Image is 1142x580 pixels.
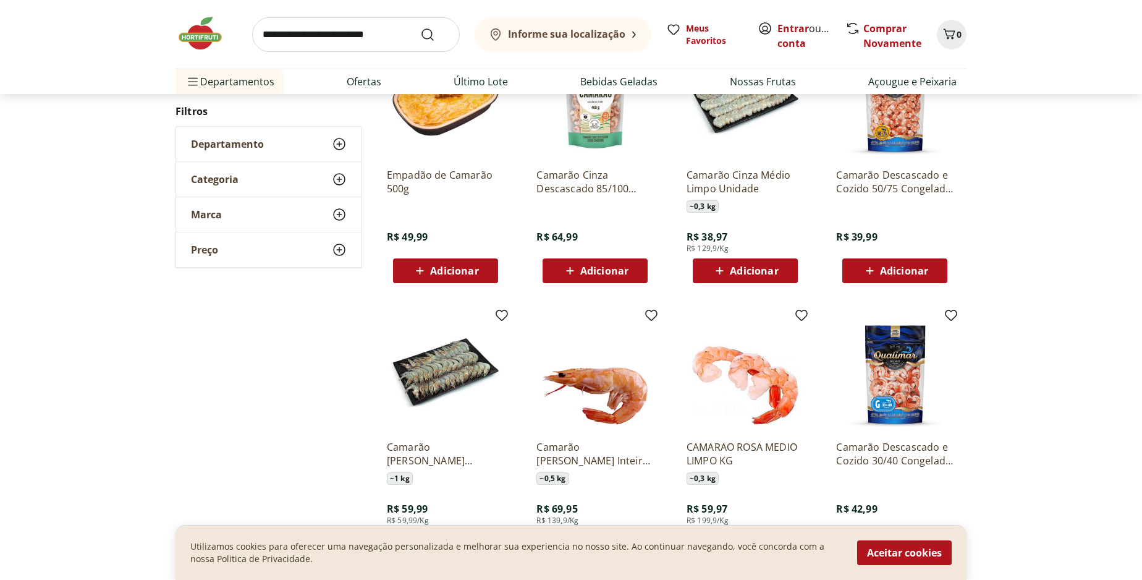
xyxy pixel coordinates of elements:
img: CAMARAO ROSA MEDIO LIMPO KG [687,313,804,430]
span: ~ 0,3 kg [687,472,719,485]
button: Carrinho [937,20,966,49]
span: R$ 199,9/Kg [687,516,729,526]
a: Comprar Novamente [863,22,921,50]
button: Categoria [176,162,362,197]
img: Camarão Cinza Descascado 85/100 Congelado Natural Da Terra 400g [536,41,654,158]
span: Marca [191,208,222,221]
span: R$ 69,95 [536,502,577,516]
a: Camarão [PERSON_NAME] Inteiro Unidade [536,440,654,467]
span: ~ 0,5 kg [536,472,569,485]
button: Menu [185,67,200,96]
a: Camarão Descascado e Cozido 30/40 Congelado Qualimar 350g [836,440,954,467]
span: R$ 64,99 [536,230,577,244]
input: search [252,17,460,52]
span: Departamento [191,138,264,150]
span: Adicionar [880,266,928,276]
button: Adicionar [693,258,798,283]
span: Categoria [191,173,239,186]
button: Adicionar [543,258,648,283]
a: Camarão Cinza Médio Limpo Unidade [687,168,804,195]
a: Camarão Descascado e Cozido 50/75 Congelado Qualimar 350g [836,168,954,195]
span: R$ 59,99/Kg [387,516,429,526]
button: Marca [176,197,362,232]
a: CAMARAO ROSA MEDIO LIMPO KG [687,440,804,467]
span: R$ 38,97 [687,230,727,244]
img: Camarão Rosa Médio Inteiro Unidade [536,313,654,430]
a: Bebidas Geladas [580,74,658,89]
a: Ofertas [347,74,381,89]
img: Camarão Descascado e Cozido 50/75 Congelado Qualimar 350g [836,41,954,158]
img: Hortifruti [176,15,237,52]
button: Preço [176,232,362,267]
button: Adicionar [842,258,947,283]
span: ou [777,21,832,51]
span: ~ 1 kg [387,472,413,485]
img: Camarão Cinza Médio Limpo Unidade [687,41,804,158]
a: Meus Favoritos [666,22,743,47]
span: Adicionar [580,266,628,276]
span: ~ 0,3 kg [687,200,719,213]
a: Camarão Cinza Descascado 85/100 Congelado Natural Da Terra 400g [536,168,654,195]
span: R$ 49,99 [387,230,428,244]
span: Departamentos [185,67,274,96]
b: Informe sua localização [508,27,625,41]
a: Último Lote [454,74,508,89]
span: 0 [957,28,962,40]
span: R$ 139,9/Kg [536,516,578,526]
span: R$ 42,99 [836,502,877,516]
span: Preço [191,244,218,256]
p: Utilizamos cookies para oferecer uma navegação personalizada e melhorar sua experiencia no nosso ... [190,540,842,565]
a: Empadão de Camarão 500g [387,168,504,195]
span: R$ 129,9/Kg [687,244,729,254]
a: Criar conta [777,22,845,50]
span: Adicionar [730,266,778,276]
a: Nossas Frutas [730,74,796,89]
span: R$ 59,99 [387,502,428,516]
button: Departamento [176,127,362,161]
button: Informe sua localização [475,17,651,52]
span: Adicionar [430,266,478,276]
h2: Filtros [176,99,362,124]
img: Empadão de Camarão 500g [387,41,504,158]
img: Camarão Descascado e Cozido 30/40 Congelado Qualimar 350g [836,313,954,430]
span: Meus Favoritos [686,22,743,47]
button: Adicionar [393,258,498,283]
span: R$ 39,99 [836,230,877,244]
button: Submit Search [420,27,450,42]
span: R$ 59,97 [687,502,727,516]
button: Aceitar cookies [857,540,952,565]
a: Camarão [PERSON_NAME] Unidade [387,440,504,467]
img: Camarão Cinza Médio Unidade [387,313,504,430]
a: Entrar [777,22,809,35]
a: Açougue e Peixaria [868,74,957,89]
